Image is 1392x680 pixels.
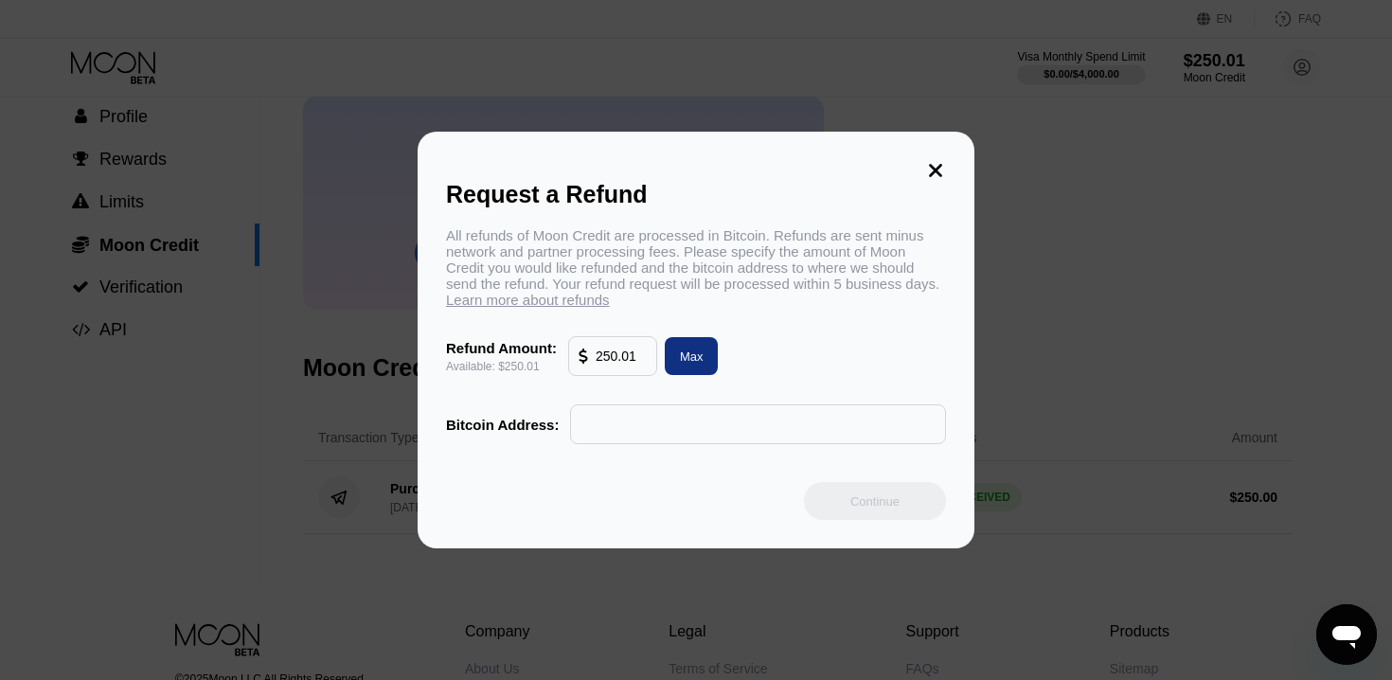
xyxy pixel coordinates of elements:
[446,227,946,308] div: All refunds of Moon Credit are processed in Bitcoin. Refunds are sent minus network and partner p...
[446,417,559,433] div: Bitcoin Address:
[446,360,557,373] div: Available: $250.01
[1316,604,1377,665] iframe: Buton lansare fereastră mesagerie
[657,337,719,375] div: Max
[680,349,704,365] div: Max
[596,337,647,375] input: 10.00
[446,340,557,356] div: Refund Amount:
[446,292,610,308] span: Learn more about refunds
[446,181,946,208] div: Request a Refund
